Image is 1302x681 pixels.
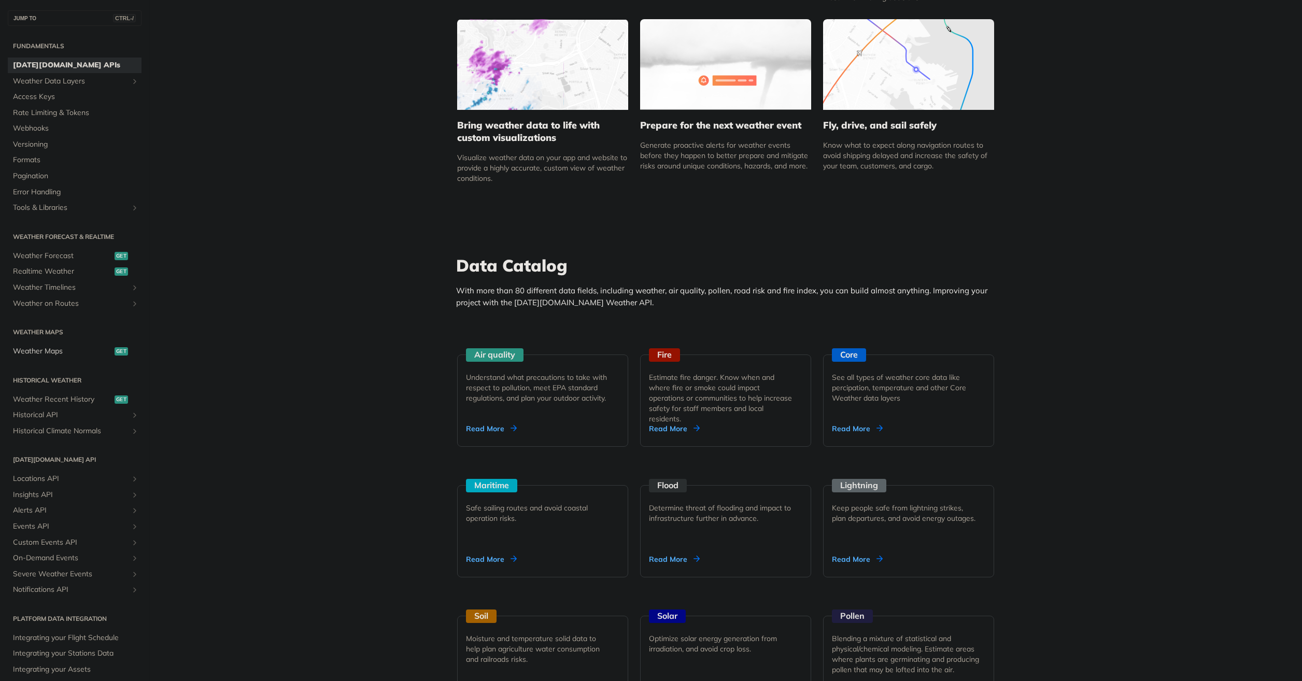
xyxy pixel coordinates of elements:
[8,137,141,152] a: Versioning
[8,168,141,184] a: Pagination
[131,427,139,435] button: Show subpages for Historical Climate Normals
[131,506,139,515] button: Show subpages for Alerts API
[466,633,611,664] div: Moisture and temperature solid data to help plan agriculture water consumption and railroads risks.
[131,283,139,292] button: Show subpages for Weather Timelines
[13,92,139,102] span: Access Keys
[131,491,139,499] button: Show subpages for Insights API
[640,119,811,132] h5: Prepare for the next weather event
[640,19,811,110] img: 2c0a313-group-496-12x.svg
[453,447,632,577] a: Maritime Safe sailing routes and avoid coastal operation risks. Read More
[13,648,139,659] span: Integrating your Stations Data
[819,447,998,577] a: Lightning Keep people safe from lightning strikes, plan departures, and avoid energy outages. Rea...
[13,537,128,548] span: Custom Events API
[13,123,139,134] span: Webhooks
[649,423,700,434] div: Read More
[131,570,139,578] button: Show subpages for Severe Weather Events
[8,232,141,242] h2: Weather Forecast & realtime
[13,187,139,197] span: Error Handling
[456,254,1000,277] h3: Data Catalog
[8,614,141,623] h2: Platform DATA integration
[8,10,141,26] button: JUMP TOCTRL-/
[8,200,141,216] a: Tools & LibrariesShow subpages for Tools & Libraries
[131,204,139,212] button: Show subpages for Tools & Libraries
[456,285,1000,308] p: With more than 80 different data fields, including weather, air quality, pollen, road risk and fi...
[832,479,886,492] div: Lightning
[13,505,128,516] span: Alerts API
[832,554,883,564] div: Read More
[8,296,141,311] a: Weather on RoutesShow subpages for Weather on Routes
[832,348,866,362] div: Core
[13,139,139,150] span: Versioning
[649,479,687,492] div: Flood
[8,550,141,566] a: On-Demand EventsShow subpages for On-Demand Events
[8,248,141,264] a: Weather Forecastget
[466,503,611,523] div: Safe sailing routes and avoid coastal operation risks.
[13,346,112,357] span: Weather Maps
[636,316,815,447] a: Fire Estimate fire danger. Know when and where fire or smoke could impact operations or communiti...
[131,475,139,483] button: Show subpages for Locations API
[8,455,141,464] h2: [DATE][DOMAIN_NAME] API
[466,479,517,492] div: Maritime
[8,344,141,359] a: Weather Mapsget
[466,609,497,623] div: Soil
[13,553,128,563] span: On-Demand Events
[13,203,128,213] span: Tools & Libraries
[8,566,141,582] a: Severe Weather EventsShow subpages for Severe Weather Events
[13,664,139,675] span: Integrating your Assets
[13,60,139,70] span: [DATE][DOMAIN_NAME] APIs
[13,266,112,277] span: Realtime Weather
[13,282,128,293] span: Weather Timelines
[636,447,815,577] a: Flood Determine threat of flooding and impact to infrastructure further in advance. Read More
[8,392,141,407] a: Weather Recent Historyget
[832,633,985,675] div: Blending a mixture of statistical and physical/chemical modeling. Estimate areas where plants are...
[13,474,128,484] span: Locations API
[13,490,128,500] span: Insights API
[649,372,794,424] div: Estimate fire danger. Know when and where fire or smoke could impact operations or communities to...
[13,251,112,261] span: Weather Forecast
[457,152,628,183] div: Visualize weather data on your app and website to provide a highly accurate, custom view of weath...
[131,554,139,562] button: Show subpages for On-Demand Events
[8,89,141,105] a: Access Keys
[8,264,141,279] a: Realtime Weatherget
[8,74,141,89] a: Weather Data LayersShow subpages for Weather Data Layers
[131,538,139,547] button: Show subpages for Custom Events API
[131,522,139,531] button: Show subpages for Events API
[466,554,517,564] div: Read More
[8,105,141,121] a: Rate Limiting & Tokens
[8,519,141,534] a: Events APIShow subpages for Events API
[8,582,141,598] a: Notifications APIShow subpages for Notifications API
[131,586,139,594] button: Show subpages for Notifications API
[8,535,141,550] a: Custom Events APIShow subpages for Custom Events API
[8,630,141,646] a: Integrating your Flight Schedule
[832,372,977,403] div: See all types of weather core data like percipation, temperature and other Core Weather data layers
[832,503,977,523] div: Keep people safe from lightning strikes, plan departures, and avoid energy outages.
[8,407,141,423] a: Historical APIShow subpages for Historical API
[8,646,141,661] a: Integrating your Stations Data
[457,119,628,144] h5: Bring weather data to life with custom visualizations
[8,503,141,518] a: Alerts APIShow subpages for Alerts API
[649,554,700,564] div: Read More
[832,609,873,623] div: Pollen
[13,426,128,436] span: Historical Climate Normals
[8,41,141,51] h2: Fundamentals
[8,423,141,439] a: Historical Climate NormalsShow subpages for Historical Climate Normals
[823,119,994,132] h5: Fly, drive, and sail safely
[131,300,139,308] button: Show subpages for Weather on Routes
[640,140,811,171] div: Generate proactive alerts for weather events before they happen to better prepare and mitigate ri...
[823,19,994,110] img: 994b3d6-mask-group-32x.svg
[13,394,112,405] span: Weather Recent History
[13,108,139,118] span: Rate Limiting & Tokens
[457,19,628,110] img: 4463876-group-4982x.svg
[13,585,128,595] span: Notifications API
[13,410,128,420] span: Historical API
[113,14,136,22] span: CTRL-/
[13,569,128,579] span: Severe Weather Events
[819,316,998,447] a: Core See all types of weather core data like percipation, temperature and other Core Weather data...
[8,662,141,677] a: Integrating your Assets
[8,487,141,503] a: Insights APIShow subpages for Insights API
[13,155,139,165] span: Formats
[13,171,139,181] span: Pagination
[832,423,883,434] div: Read More
[13,521,128,532] span: Events API
[8,328,141,337] h2: Weather Maps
